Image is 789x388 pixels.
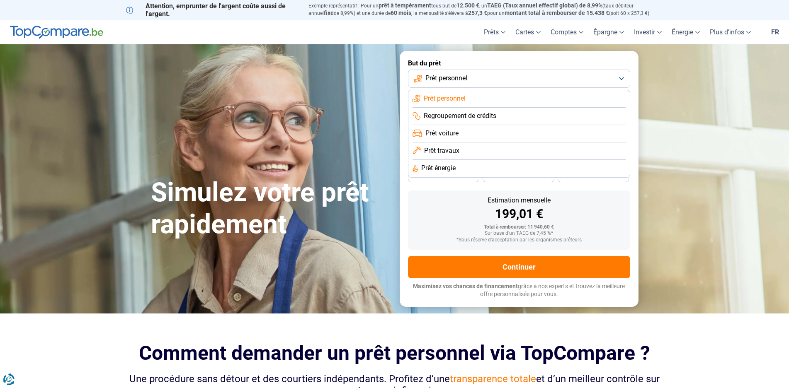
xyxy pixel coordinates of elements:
[424,94,466,103] span: Prêt personnel
[408,70,630,88] button: Prêt personnel
[408,256,630,278] button: Continuer
[379,2,431,9] span: prêt à tempérament
[151,177,390,241] h1: Simulez votre prêt rapidement
[415,231,624,236] div: Sur base d'un TAEG de 7,45 %*
[10,26,103,39] img: TopCompare
[126,342,663,364] h2: Comment demander un prêt personnel via TopCompare ?
[425,129,459,138] span: Prêt voiture
[456,2,479,9] span: 12.500 €
[766,20,784,44] a: fr
[487,2,602,9] span: TAEG (Taux annuel effectif global) de 8,99%
[510,20,546,44] a: Cartes
[629,20,667,44] a: Investir
[391,10,411,16] span: 60 mois
[415,208,624,220] div: 199,01 €
[450,373,536,385] span: transparence totale
[588,20,629,44] a: Épargne
[425,74,467,83] span: Prêt personnel
[505,10,609,16] span: montant total à rembourser de 15.438 €
[415,197,624,204] div: Estimation mensuelle
[415,224,624,230] div: Total à rembourser: 11 940,60 €
[468,10,487,16] span: 257,3 €
[308,2,663,17] p: Exemple représentatif : Pour un tous but de , un (taux débiteur annuel de 8,99%) et une durée de ...
[126,2,299,18] p: Attention, emprunter de l'argent coûte aussi de l'argent.
[421,164,456,173] span: Prêt énergie
[324,10,334,16] span: fixe
[584,174,602,178] span: 24 mois
[408,282,630,299] p: grâce à nos experts et trouvez la meilleure offre personnalisée pour vous.
[415,237,624,243] div: *Sous réserve d'acceptation par les organismes prêteurs
[408,59,630,67] label: But du prêt
[413,283,518,289] span: Maximisez vos chances de financement
[424,111,496,120] span: Regroupement de crédits
[705,20,756,44] a: Plus d'infos
[424,146,459,155] span: Prêt travaux
[435,174,453,178] span: 36 mois
[667,20,705,44] a: Énergie
[479,20,510,44] a: Prêts
[546,20,588,44] a: Comptes
[509,174,527,178] span: 30 mois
